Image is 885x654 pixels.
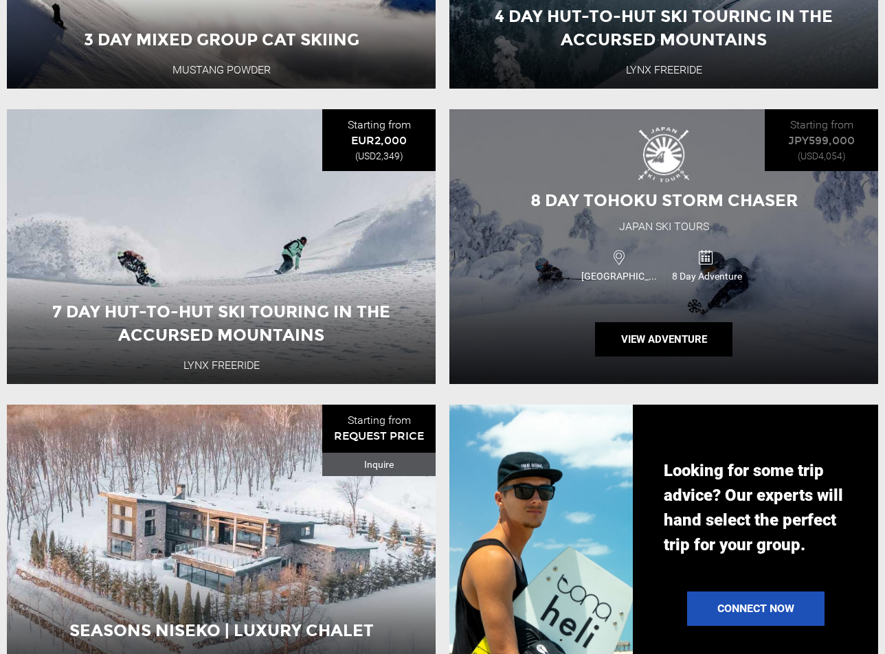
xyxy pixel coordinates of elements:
img: images [638,127,689,182]
a: Connect Now [687,591,825,626]
span: [GEOGRAPHIC_DATA] [578,269,664,283]
span: 8 Day Adventure [664,269,750,283]
div: Japan Ski Tours [619,219,709,235]
span: 8 Day Tohoku Storm Chaser [530,190,798,210]
button: View Adventure [595,322,732,357]
p: Looking for some trip advice? Our experts will hand select the perfect trip for your group. [664,458,847,557]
